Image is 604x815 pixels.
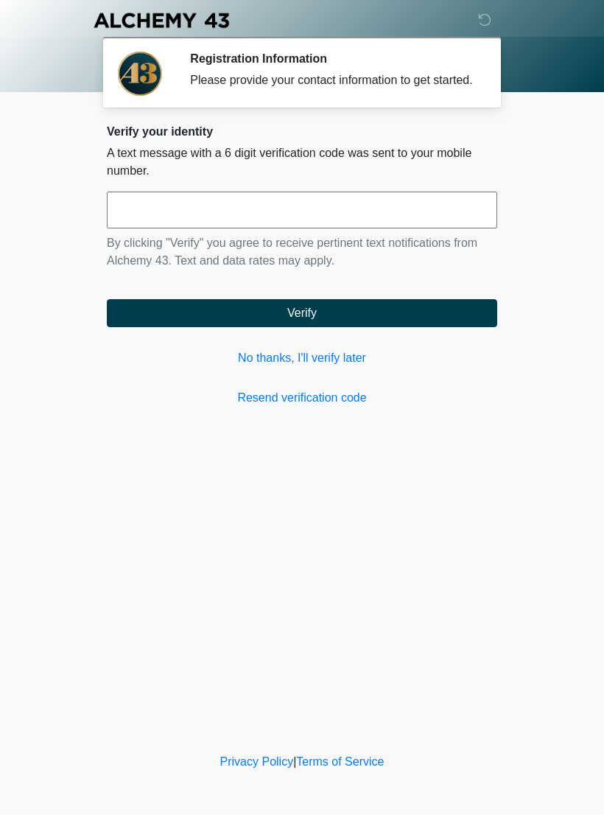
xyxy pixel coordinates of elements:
[190,71,475,89] div: Please provide your contact information to get started.
[190,52,475,66] h2: Registration Information
[107,144,497,180] p: A text message with a 6 digit verification code was sent to your mobile number.
[107,349,497,367] a: No thanks, I'll verify later
[107,234,497,270] p: By clicking "Verify" you agree to receive pertinent text notifications from Alchemy 43. Text and ...
[296,755,384,768] a: Terms of Service
[293,755,296,768] a: |
[220,755,294,768] a: Privacy Policy
[107,125,497,139] h2: Verify your identity
[92,11,231,29] img: Alchemy 43 Logo
[118,52,162,96] img: Agent Avatar
[107,389,497,407] a: Resend verification code
[107,299,497,327] button: Verify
